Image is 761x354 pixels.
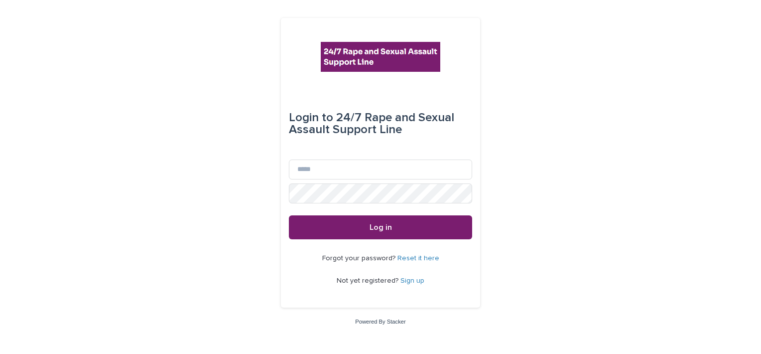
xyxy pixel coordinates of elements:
span: Forgot your password? [322,255,397,262]
a: Powered By Stacker [355,319,405,325]
button: Log in [289,215,472,239]
a: Sign up [400,277,424,284]
span: Not yet registered? [337,277,400,284]
img: rhQMoQhaT3yELyF149Cw [321,42,440,72]
a: Reset it here [397,255,439,262]
div: 24/7 Rape and Sexual Assault Support Line [289,104,472,144]
span: Login to [289,112,333,124]
span: Log in [370,223,392,231]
